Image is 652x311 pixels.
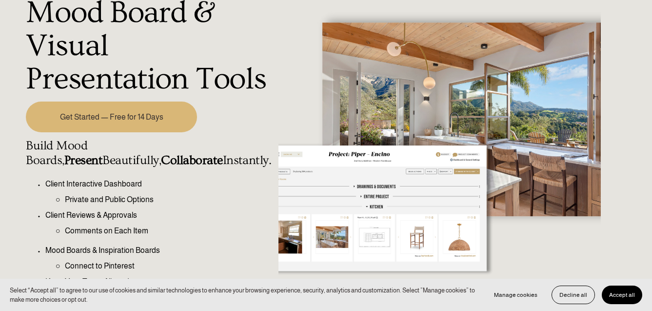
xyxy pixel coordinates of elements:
[552,286,595,304] button: Decline all
[559,291,587,298] span: Decline all
[609,291,635,298] span: Accept all
[65,260,273,272] p: Connect to Pinterest
[65,194,273,206] p: Private and Public Options
[161,153,222,167] strong: Collaborate
[494,291,537,298] span: Manage cookies
[65,225,273,237] p: Comments on Each Item
[64,153,102,167] strong: Present
[45,209,273,221] p: Client Reviews & Approvals
[487,286,545,304] button: Manage cookies
[26,102,197,133] a: Get Started — Free for 14 Days
[26,139,273,168] h4: Build Mood Boards, Beautifully, Instantly.
[45,245,273,256] p: Mood Boards & Inspiration Boards
[45,276,273,288] p: Keep Your Team Aligned
[602,286,642,304] button: Accept all
[10,286,477,304] p: Select “Accept all” to agree to our use of cookies and similar technologies to enhance your brows...
[45,178,273,190] p: Client Interactive Dashboard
